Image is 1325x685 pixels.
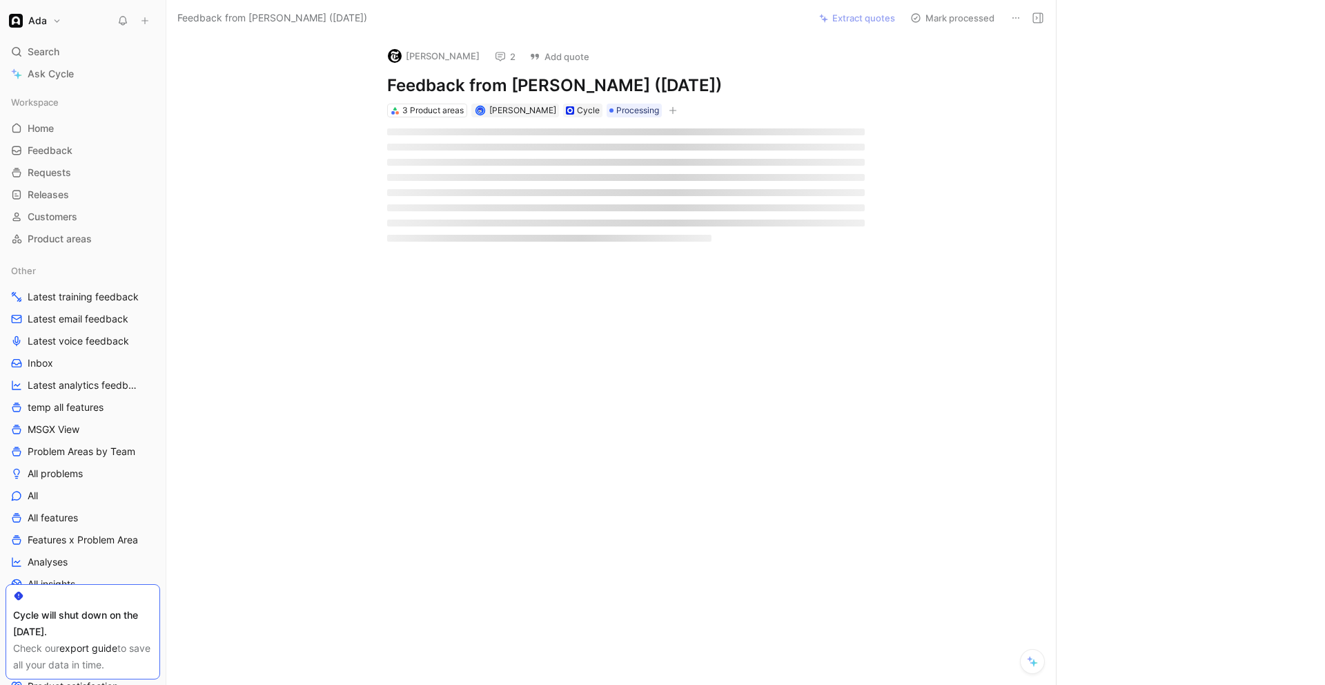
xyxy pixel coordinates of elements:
span: Latest analytics feedback [28,378,141,392]
a: Latest analytics feedback [6,375,160,396]
span: Requests [28,166,71,180]
a: MSGX View [6,419,160,440]
span: All problems [28,467,83,481]
span: Search [28,44,59,60]
span: Home [28,122,54,135]
span: All [28,489,38,503]
img: avatar [477,107,484,115]
span: All insights [28,577,75,591]
button: Extract quotes [813,8,901,28]
a: Latest training feedback [6,287,160,307]
a: Home [6,118,160,139]
img: logo [388,49,402,63]
a: Requests [6,162,160,183]
span: Other [11,264,36,278]
a: Feedback [6,140,160,161]
a: Product areas [6,229,160,249]
span: Feedback [28,144,72,157]
span: Analyses [28,555,68,569]
span: Latest email feedback [28,312,128,326]
div: Processing [607,104,662,117]
span: Latest training feedback [28,290,139,304]
button: AdaAda [6,11,65,30]
button: logo[PERSON_NAME] [382,46,486,66]
a: Releases [6,184,160,205]
a: All [6,485,160,506]
a: Problem Areas by Team [6,441,160,462]
div: Workspace [6,92,160,113]
span: Latest voice feedback [28,334,129,348]
h1: Feedback from [PERSON_NAME] ([DATE]) [387,75,865,97]
span: Customers [28,210,77,224]
span: All features [28,511,78,525]
a: temp all features [6,397,160,418]
span: Workspace [11,95,59,109]
div: Search [6,41,160,62]
a: Latest email feedback [6,309,160,329]
div: Other [6,260,160,281]
a: Inbox [6,353,160,374]
span: Processing [616,104,659,117]
a: All insights [6,574,160,595]
a: export guide [59,642,117,654]
a: Ask Cycle [6,64,160,84]
span: Features x Problem Area [28,533,138,547]
span: temp all features [28,401,104,414]
span: Feedback from [PERSON_NAME] ([DATE]) [177,10,367,26]
span: Product areas [28,232,92,246]
div: Check our to save all your data in time. [13,640,153,673]
div: Cycle will shut down on the [DATE]. [13,607,153,640]
a: Analyses [6,552,160,572]
a: All problems [6,463,160,484]
a: Customers [6,206,160,227]
img: Ada [9,14,23,28]
a: Latest voice feedback [6,331,160,351]
a: All features [6,508,160,528]
div: 3 Product areas [402,104,464,117]
span: Inbox [28,356,53,370]
span: Problem Areas by Team [28,445,135,459]
h1: Ada [28,15,47,27]
button: Mark processed [904,8,1001,28]
span: Releases [28,188,69,202]
div: Cycle [577,104,600,117]
a: Features x Problem Area [6,530,160,550]
span: [PERSON_NAME] [489,105,556,115]
span: Ask Cycle [28,66,74,82]
button: Add quote [523,47,596,66]
button: 2 [489,47,522,66]
span: MSGX View [28,423,79,436]
div: OtherLatest training feedbackLatest email feedbackLatest voice feedbackInboxLatest analytics feed... [6,260,160,639]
